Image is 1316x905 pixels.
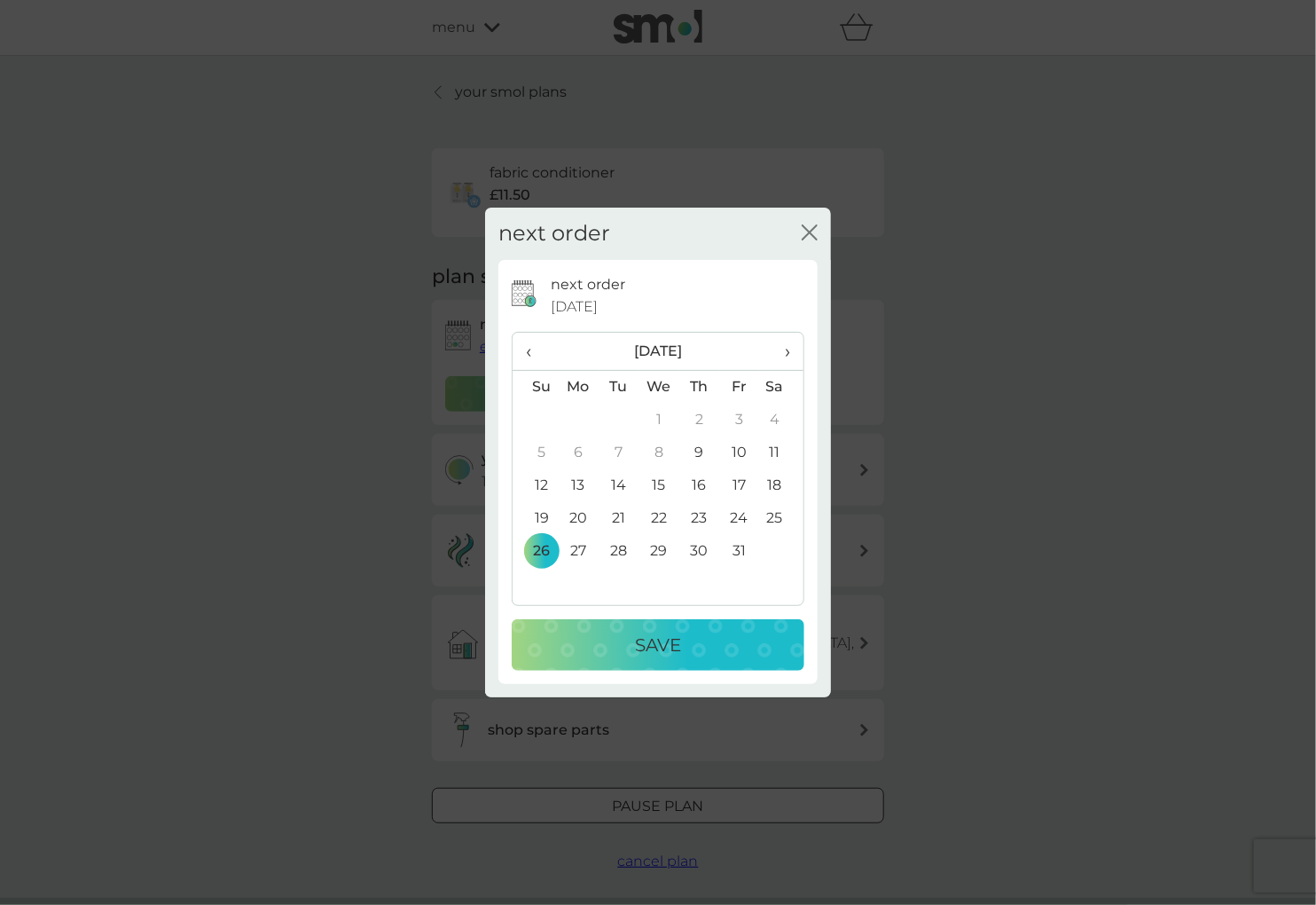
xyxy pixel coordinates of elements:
td: 4 [759,404,803,437]
td: 11 [759,437,803,469]
th: [DATE] [558,333,759,371]
td: 20 [558,502,599,535]
button: close [802,224,818,243]
td: 3 [719,404,759,437]
td: 16 [679,469,719,502]
td: 1 [638,404,679,437]
td: 12 [513,469,558,502]
td: 8 [638,437,679,469]
td: 15 [638,469,679,502]
td: 25 [759,502,803,535]
td: 7 [599,437,638,469]
td: 22 [638,502,679,535]
td: 27 [558,535,599,568]
td: 19 [513,502,558,535]
button: Save [512,619,804,671]
span: [DATE] [552,295,599,319]
td: 29 [638,535,679,568]
td: 21 [599,502,638,535]
td: 31 [719,535,759,568]
td: 14 [599,469,638,502]
td: 26 [513,535,558,568]
td: 5 [513,437,558,469]
th: Tu [599,370,638,404]
th: We [638,370,679,404]
td: 17 [719,469,759,502]
td: 30 [679,535,719,568]
th: Sa [759,370,803,404]
span: › [772,333,790,370]
p: next order [552,273,626,296]
th: Mo [558,370,599,404]
td: 24 [719,502,759,535]
td: 18 [759,469,803,502]
td: 6 [558,437,599,469]
h2: next order [498,221,610,247]
th: Th [679,370,719,404]
td: 28 [599,535,638,568]
td: 23 [679,502,719,535]
td: 9 [679,437,719,469]
p: Save [635,631,681,659]
td: 13 [558,469,599,502]
td: 2 [679,404,719,437]
th: Fr [719,370,759,404]
span: ‹ [526,333,544,370]
td: 10 [719,437,759,469]
th: Su [513,370,558,404]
